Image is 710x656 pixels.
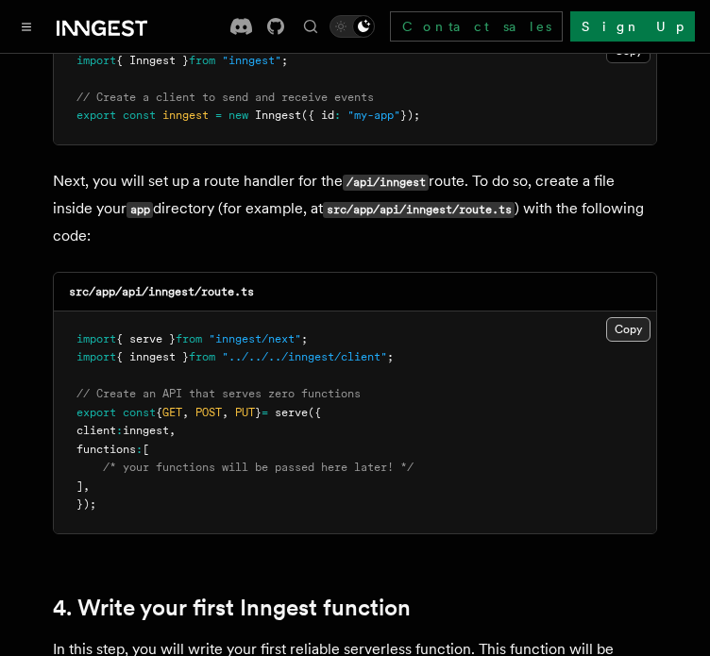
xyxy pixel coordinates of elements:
[116,332,176,345] span: { serve }
[53,168,657,249] p: Next, you will set up a route handler for the route. To do so, create a file inside your director...
[347,109,400,122] span: "my-app"
[209,332,301,345] span: "inngest/next"
[195,406,222,419] span: POST
[301,332,308,345] span: ;
[76,54,116,67] span: import
[343,175,429,191] code: /api/inngest
[116,350,189,363] span: { inngest }
[301,109,334,122] span: ({ id
[169,424,176,437] span: ,
[189,54,215,67] span: from
[334,109,341,122] span: :
[76,350,116,363] span: import
[83,479,90,493] span: ,
[76,406,116,419] span: export
[222,54,281,67] span: "inngest"
[275,406,308,419] span: serve
[182,406,189,419] span: ,
[222,406,228,419] span: ,
[76,497,96,511] span: });
[116,424,123,437] span: :
[103,461,414,474] span: /* your functions will be passed here later! */
[76,109,116,122] span: export
[76,443,136,456] span: functions
[123,424,169,437] span: inngest
[255,406,262,419] span: }
[123,406,156,419] span: const
[228,109,248,122] span: new
[76,424,116,437] span: client
[143,443,149,456] span: [
[330,15,375,38] button: Toggle dark mode
[255,109,301,122] span: Inngest
[15,15,38,38] button: Toggle navigation
[69,285,254,298] code: src/app/api/inngest/route.ts
[222,350,387,363] span: "../../../inngest/client"
[162,406,182,419] span: GET
[281,54,288,67] span: ;
[235,406,255,419] span: PUT
[262,406,268,419] span: =
[156,406,162,419] span: {
[76,91,374,104] span: // Create a client to send and receive events
[127,202,153,218] code: app
[189,350,215,363] span: from
[136,443,143,456] span: :
[606,317,651,342] button: Copy
[308,406,321,419] span: ({
[570,11,695,42] a: Sign Up
[215,109,222,122] span: =
[176,332,202,345] span: from
[53,595,411,621] a: 4. Write your first Inngest function
[116,54,189,67] span: { Inngest }
[323,202,515,218] code: src/app/api/inngest/route.ts
[400,109,420,122] span: });
[299,15,322,38] button: Find something...
[162,109,209,122] span: inngest
[76,332,116,345] span: import
[390,11,563,42] a: Contact sales
[76,387,361,400] span: // Create an API that serves zero functions
[123,109,156,122] span: const
[76,479,83,493] span: ]
[387,350,394,363] span: ;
